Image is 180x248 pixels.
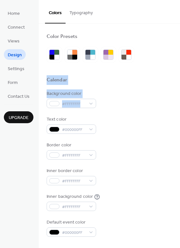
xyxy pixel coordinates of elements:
[8,79,18,86] span: Form
[8,24,25,31] span: Connect
[62,204,86,210] span: #FFFFFFFF
[62,126,86,133] span: #000000FF
[47,116,95,123] div: Text color
[47,168,95,174] div: Inner border color
[62,178,86,185] span: #FFFFFFFF
[8,93,30,100] span: Contact Us
[4,8,24,18] a: Home
[47,142,95,149] div: Border color
[47,219,95,226] div: Default event color
[4,49,26,60] a: Design
[4,111,33,123] button: Upgrade
[4,35,23,46] a: Views
[62,152,86,159] span: #FFFFFFFF
[8,66,24,72] span: Settings
[47,193,93,200] div: Inner background color
[9,115,29,121] span: Upgrade
[62,229,86,236] span: #000000FF
[47,77,67,84] div: Calendar
[4,63,28,74] a: Settings
[47,90,95,97] div: Background color
[62,101,86,107] span: #FFFFFFFF
[8,52,22,59] span: Design
[4,77,22,87] a: Form
[47,33,77,40] div: Color Presets
[8,38,20,45] span: Views
[4,91,33,101] a: Contact Us
[8,10,20,17] span: Home
[4,22,29,32] a: Connect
